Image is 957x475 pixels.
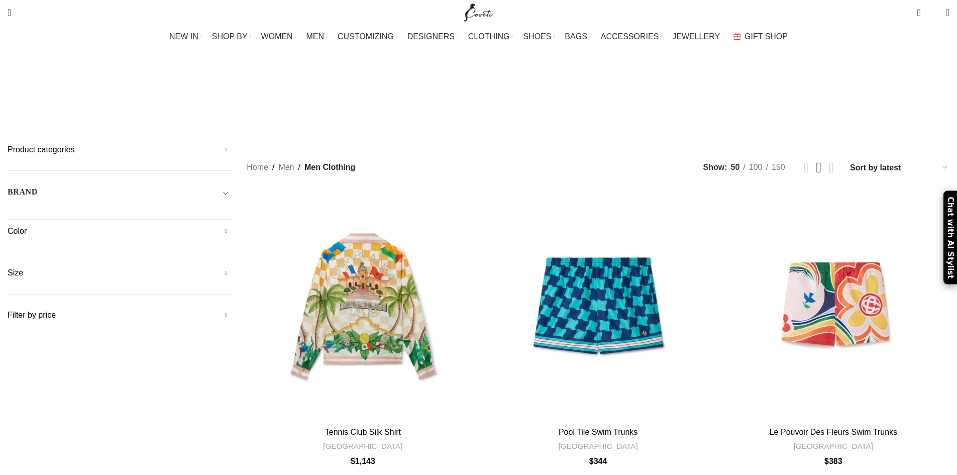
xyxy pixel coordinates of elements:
[261,27,296,47] a: WOMEN
[770,428,897,436] a: Le Pouvoir Des Fleurs Swim Trunks
[8,267,232,278] h5: Size
[733,33,741,40] img: GiftBag
[417,89,446,114] a: Shorts
[565,27,590,47] a: BAGS
[601,27,663,47] a: ACCESSORIES
[320,89,363,114] a: Men Shirts
[304,161,355,174] span: Men Clothing
[8,144,232,155] h5: Product categories
[731,163,740,171] span: 50
[323,441,402,451] a: [GEOGRAPHIC_DATA]
[772,163,785,171] span: 150
[828,160,834,175] a: Grid view 4
[583,97,647,107] span: T-shirts & vests
[278,161,294,174] a: Men
[3,3,16,23] a: Search
[527,89,568,114] a: Swimwear
[589,457,594,465] span: $
[745,32,788,41] span: GIFT SHOP
[523,32,551,41] span: SHOES
[378,89,401,114] a: Pants
[824,457,829,465] span: $
[672,27,723,47] a: JEWELLERY
[816,160,822,175] a: Grid view 3
[306,32,325,41] span: MEN
[407,32,455,41] span: DESIGNERS
[413,58,544,84] h1: Men Clothing
[247,161,268,174] a: Home
[527,97,568,107] span: Swimwear
[351,457,355,465] span: $
[589,457,607,465] bdi: 344
[918,5,925,13] span: 0
[255,89,305,114] a: Men Jackets
[3,27,954,47] div: Main navigation
[261,32,293,41] span: WOMEN
[559,428,637,436] a: Pool Tile Swim Trunks
[407,27,458,47] a: DESIGNERS
[8,186,38,198] h5: BRAND
[247,190,479,422] a: Tennis Club Silk Shirt
[247,161,355,174] nav: Breadcrumb
[306,27,328,47] a: MEN
[565,32,587,41] span: BAGS
[672,32,720,41] span: JEWELLERY
[749,163,763,171] span: 100
[388,61,413,81] a: Go back
[417,97,446,107] span: Shorts
[461,89,512,114] a: Sweatshirts
[733,27,788,47] a: GIFT SHOP
[794,441,873,451] a: [GEOGRAPHIC_DATA]
[928,3,938,23] div: My Wishlist
[255,97,305,107] span: Men Jackets
[824,457,842,465] bdi: 383
[912,3,925,23] a: 0
[468,32,510,41] span: CLOTHING
[169,27,202,47] a: NEW IN
[169,32,198,41] span: NEW IN
[338,32,394,41] span: CUSTOMIZING
[468,27,513,47] a: CLOTHING
[462,8,495,16] a: Site logo
[703,161,727,174] span: Show
[8,226,232,237] h5: Color
[746,161,766,174] a: 100
[378,97,401,107] span: Pants
[601,32,659,41] span: ACCESSORIES
[727,161,743,174] a: 50
[717,190,949,422] a: Le Pouvoir Des Fleurs Swim Trunks
[849,160,949,175] select: Shop order
[583,89,647,114] a: T-shirts & vests
[804,160,809,175] a: Grid view 2
[320,97,363,107] span: Men Shirts
[212,27,251,47] a: SHOP BY
[461,97,512,107] span: Sweatshirts
[8,186,232,204] div: Toggle filter
[8,310,232,321] h5: Filter by price
[325,428,401,436] a: Tennis Club Silk Shirt
[351,457,375,465] bdi: 1,143
[662,89,702,114] a: Tracksuit
[930,10,938,18] span: 0
[482,190,714,422] a: Pool Tile Swim Trunks
[523,27,555,47] a: SHOES
[212,32,248,41] span: SHOP BY
[768,161,789,174] a: 150
[338,27,397,47] a: CUSTOMIZING
[662,97,702,107] span: Tracksuit
[559,441,638,451] a: [GEOGRAPHIC_DATA]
